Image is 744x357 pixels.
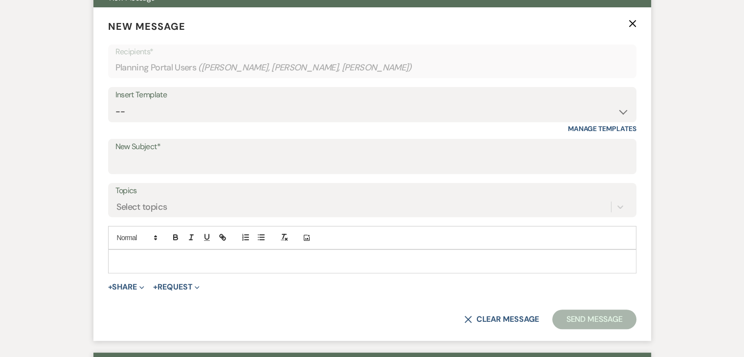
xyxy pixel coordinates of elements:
[108,283,113,291] span: +
[198,61,412,74] span: ( [PERSON_NAME], [PERSON_NAME], [PERSON_NAME] )
[552,310,636,329] button: Send Message
[115,45,629,58] p: Recipients*
[153,283,158,291] span: +
[568,124,636,133] a: Manage Templates
[115,140,629,154] label: New Subject*
[108,20,185,33] span: New Message
[115,184,629,198] label: Topics
[115,88,629,102] div: Insert Template
[108,283,145,291] button: Share
[464,315,539,323] button: Clear message
[115,58,629,77] div: Planning Portal Users
[153,283,200,291] button: Request
[116,201,167,214] div: Select topics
